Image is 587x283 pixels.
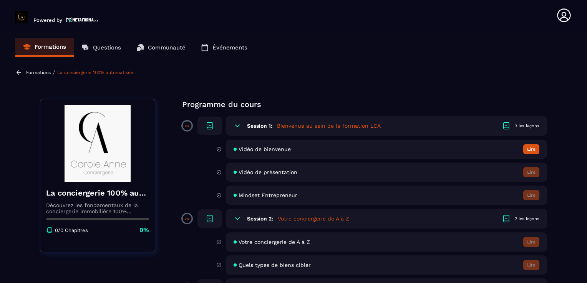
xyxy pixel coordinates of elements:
[129,38,193,57] a: Communauté
[185,217,189,220] p: 0%
[239,192,297,198] span: Mindset Entrepreneur
[74,38,129,57] a: Questions
[523,167,539,177] button: Lire
[46,202,149,214] p: Découvrez les fondamentaux de la conciergerie immobilière 100% automatisée. Cette formation est c...
[46,188,149,198] h4: La conciergerie 100% automatisée
[46,105,149,182] img: banner
[239,146,291,152] span: Vidéo de bienvenue
[247,123,272,129] h6: Session 1:
[15,38,74,57] a: Formations
[66,16,98,23] img: logo
[212,44,247,51] p: Événements
[53,69,55,76] span: /
[523,237,539,247] button: Lire
[515,216,539,222] div: 2 les leçons
[247,216,273,222] h6: Session 2:
[26,70,51,75] a: Formations
[278,215,349,222] h5: Votre conciergerie de A à Z
[139,226,149,234] p: 0%
[55,227,88,233] p: 0/0 Chapitres
[523,190,539,200] button: Lire
[33,17,62,23] p: Powered by
[239,262,311,268] span: Quels types de biens cibler
[523,260,539,270] button: Lire
[239,169,297,175] span: Vidéo de présentation
[15,11,28,23] img: logo-branding
[93,44,121,51] p: Questions
[523,144,539,154] button: Lire
[35,43,66,50] p: Formations
[277,122,381,130] h5: Bienvenue au sein de la formation LCA
[148,44,186,51] p: Communauté
[57,70,133,75] a: La conciergerie 100% automatisée
[185,124,189,128] p: 0%
[515,123,539,129] div: 3 les leçons
[239,239,310,245] span: Votre conciergerie de A à Z
[182,99,547,110] p: Programme du cours
[193,38,255,57] a: Événements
